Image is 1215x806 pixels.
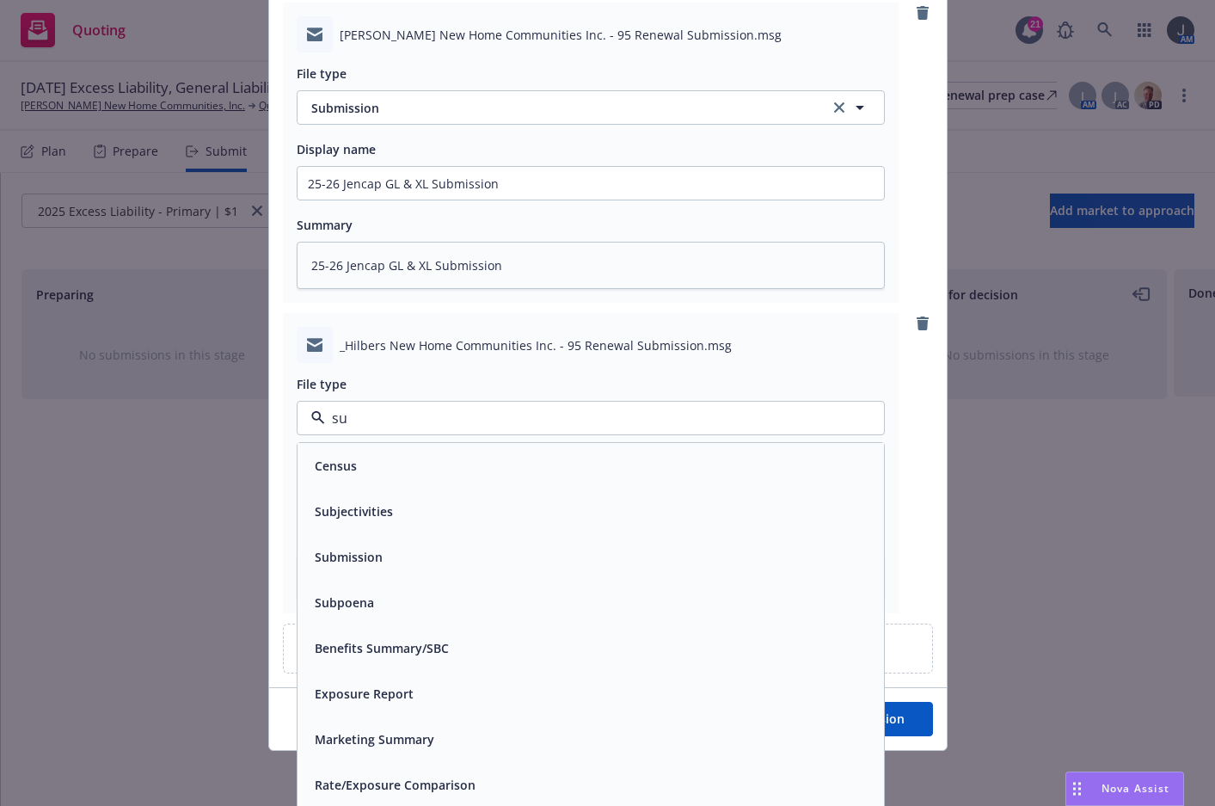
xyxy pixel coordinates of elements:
[325,408,850,428] input: Filter by keyword
[315,548,383,566] button: Submission
[315,730,434,748] button: Marketing Summary
[912,313,933,334] a: remove
[297,90,885,125] button: Submissionclear selection
[297,65,347,82] span: File type
[315,594,374,612] button: Subpoena
[829,97,850,118] a: clear selection
[283,624,933,674] div: Upload documents
[297,242,885,289] textarea: 25-26 Jencap GL & XL Submission
[315,776,476,794] button: Rate/Exposure Comparison
[297,141,376,157] span: Display name
[298,167,884,200] input: Add display name here...
[315,639,449,657] button: Benefits Summary/SBC
[1065,772,1184,806] button: Nova Assist
[315,685,414,703] button: Exposure Report
[340,26,782,44] span: [PERSON_NAME] New Home Communities Inc. - 95 Renewal Submission.msg
[297,376,347,392] span: File type
[315,457,357,475] button: Census
[297,217,353,233] span: Summary
[311,99,795,117] span: Submission
[912,3,933,23] a: remove
[1101,781,1169,796] span: Nova Assist
[315,502,393,520] button: Subjectivities
[1066,772,1088,805] div: Drag to move
[340,336,732,354] span: _Hilbers New Home Communities Inc. - 95 Renewal Submission.msg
